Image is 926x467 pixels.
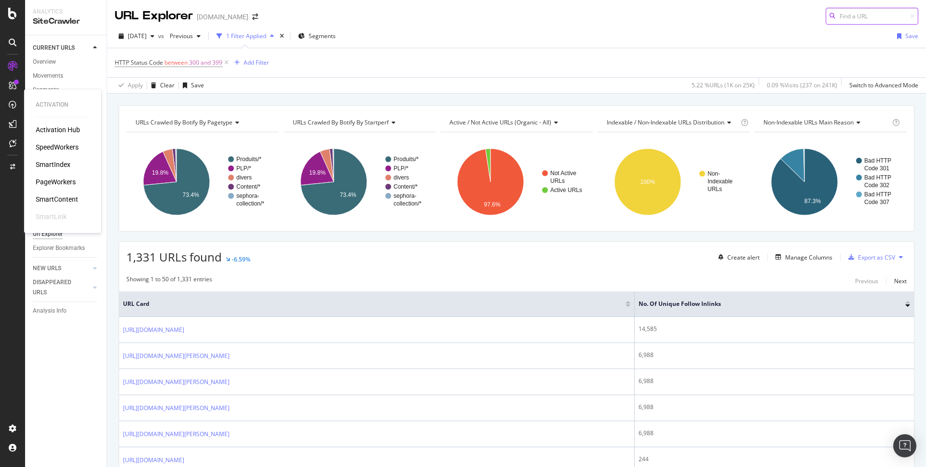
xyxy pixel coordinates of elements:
div: NEW URLS [33,263,61,274]
text: Code 307 [864,199,889,206]
div: CURRENT URLS [33,43,75,53]
text: Produits/* [394,156,419,163]
span: Indexable / Non-Indexable URLs distribution [607,118,724,126]
span: URLs Crawled By Botify By pagetype [136,118,232,126]
text: 19.8% [309,169,326,176]
button: Apply [115,78,143,93]
text: Not Active [550,170,576,177]
div: Previous [855,277,878,285]
a: [URL][DOMAIN_NAME][PERSON_NAME] [123,351,230,361]
text: Code 301 [864,165,889,172]
div: arrow-right-arrow-left [252,14,258,20]
div: Segments [33,85,59,95]
a: [URL][DOMAIN_NAME] [123,455,184,465]
text: collection/* [394,200,422,207]
text: Produits/* [236,156,261,163]
button: [DATE] [115,28,158,44]
button: Create alert [714,249,760,265]
text: collection/* [236,200,264,207]
div: 6,988 [639,429,910,438]
div: SpeedWorkers [36,142,79,152]
div: SiteCrawler [33,16,99,27]
div: Apply [128,81,143,89]
text: 19.8% [152,169,168,176]
div: times [278,31,286,41]
h4: URLs Crawled By Botify By startperf [291,115,427,130]
div: 6,988 [639,351,910,359]
text: 73.4% [340,192,356,198]
input: Find a URL [826,8,918,25]
div: A chart. [598,140,750,224]
button: 1 Filter Applied [213,28,278,44]
a: Movements [33,71,100,81]
div: SmartLink [36,212,67,221]
h4: Active / Not Active URLs [448,115,584,130]
div: Save [905,32,918,40]
text: Bad HTTP [864,157,891,164]
a: Url Explorer [33,229,100,239]
button: Segments [294,28,340,44]
div: 1 Filter Applied [226,32,266,40]
a: Segments [33,85,100,95]
text: PLP/* [236,165,251,172]
a: Activation Hub [36,125,80,135]
svg: A chart. [754,140,907,224]
button: Clear [147,78,175,93]
div: 244 [639,455,910,464]
span: between [164,58,188,67]
div: 6,988 [639,403,910,412]
text: Bad HTTP [864,174,891,181]
div: 6,988 [639,377,910,385]
div: PageWorkers [36,177,76,187]
text: Content/* [236,183,260,190]
a: Analysis Info [33,306,100,316]
button: Previous [166,28,204,44]
a: NEW URLS [33,263,90,274]
div: Next [894,277,907,285]
div: Movements [33,71,63,81]
text: Indexable [708,178,733,185]
a: [URL][DOMAIN_NAME][PERSON_NAME] [123,403,230,413]
div: A chart. [126,140,279,224]
a: [URL][DOMAIN_NAME][PERSON_NAME] [123,429,230,439]
text: Bad HTTP [864,191,891,198]
div: Save [191,81,204,89]
svg: A chart. [440,140,593,224]
button: Save [893,28,918,44]
a: SmartContent [36,194,78,204]
button: Export as CSV [844,249,895,265]
div: Showing 1 to 50 of 1,331 entries [126,275,212,287]
text: 73.4% [183,192,199,198]
span: Non-Indexable URLs Main Reason [763,118,854,126]
span: HTTP Status Code [115,58,163,67]
svg: A chart. [284,140,436,224]
text: 87.3% [804,198,821,205]
span: Active / Not Active URLs (organic - all) [449,118,551,126]
a: CURRENT URLS [33,43,90,53]
text: divers [236,174,252,181]
a: SmartIndex [36,160,70,169]
div: Create alert [727,253,760,261]
div: Add Filter [244,58,269,67]
div: Switch to Advanced Mode [849,81,918,89]
div: DISAPPEARED URLS [33,277,82,298]
text: Content/* [394,183,418,190]
span: No. of Unique Follow Inlinks [639,300,891,308]
text: 97.6% [484,201,501,208]
span: 300 and 399 [189,56,222,69]
div: 5.22 % URLs ( 1K on 25K ) [692,81,755,89]
a: Explorer Bookmarks [33,243,100,253]
a: DISAPPEARED URLS [33,277,90,298]
div: [DOMAIN_NAME] [197,12,248,22]
a: [URL][DOMAIN_NAME] [123,325,184,335]
button: Save [179,78,204,93]
button: Previous [855,275,878,287]
text: Non- [708,170,720,177]
span: URL Card [123,300,623,308]
text: URLs [708,186,722,192]
div: Activation [36,101,90,109]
